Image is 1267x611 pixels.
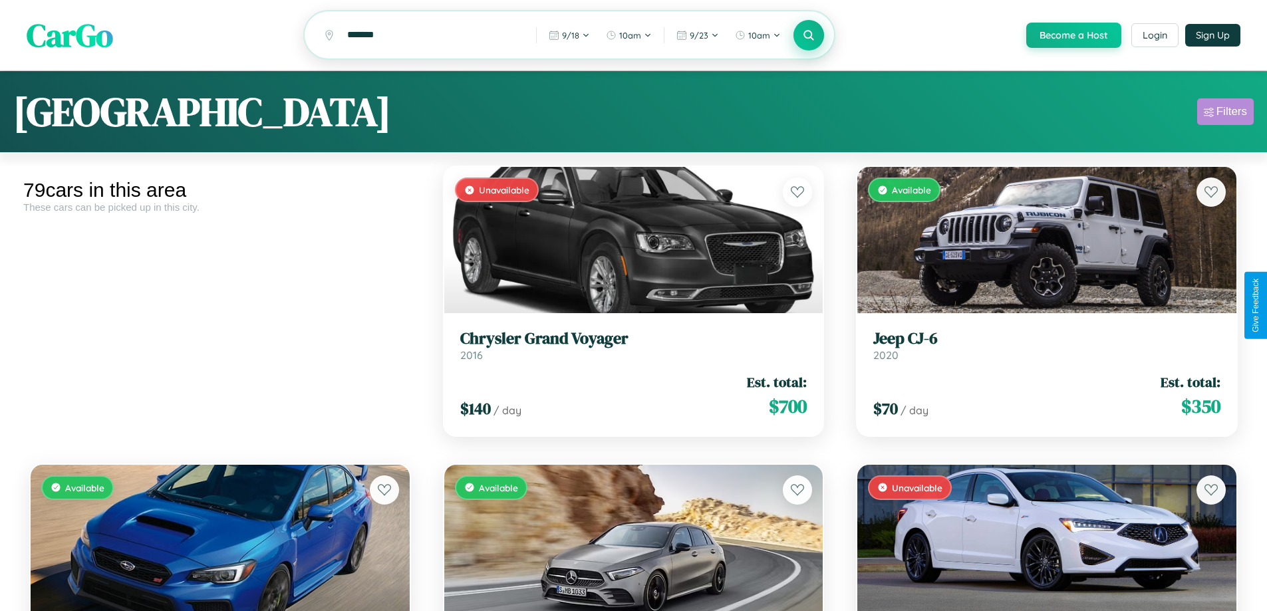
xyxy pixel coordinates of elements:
button: 9/18 [542,25,597,46]
span: 10am [748,30,770,41]
span: $ 140 [460,398,491,420]
span: Unavailable [479,184,529,195]
span: Available [479,482,518,493]
span: Est. total: [1161,372,1220,392]
button: 9/23 [670,25,726,46]
div: Give Feedback [1251,279,1260,332]
button: Become a Host [1026,23,1121,48]
span: 2020 [873,348,899,362]
span: $ 350 [1181,393,1220,420]
button: Filters [1197,98,1254,125]
span: $ 70 [873,398,898,420]
button: Login [1131,23,1179,47]
button: Sign Up [1185,24,1240,47]
span: 9 / 18 [562,30,579,41]
button: 10am [599,25,658,46]
h3: Jeep CJ-6 [873,329,1220,348]
h3: Chrysler Grand Voyager [460,329,807,348]
div: These cars can be picked up in this city. [23,201,417,213]
button: 10am [728,25,787,46]
a: Chrysler Grand Voyager2016 [460,329,807,362]
span: Available [65,482,104,493]
span: Unavailable [892,482,942,493]
span: CarGo [27,13,113,57]
h1: [GEOGRAPHIC_DATA] [13,84,391,139]
span: / day [493,404,521,417]
span: 10am [619,30,641,41]
span: 2016 [460,348,483,362]
span: Est. total: [747,372,807,392]
div: 79 cars in this area [23,179,417,201]
div: Filters [1216,105,1247,118]
span: 9 / 23 [690,30,708,41]
span: Available [892,184,931,195]
span: $ 700 [769,393,807,420]
a: Jeep CJ-62020 [873,329,1220,362]
span: / day [901,404,928,417]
